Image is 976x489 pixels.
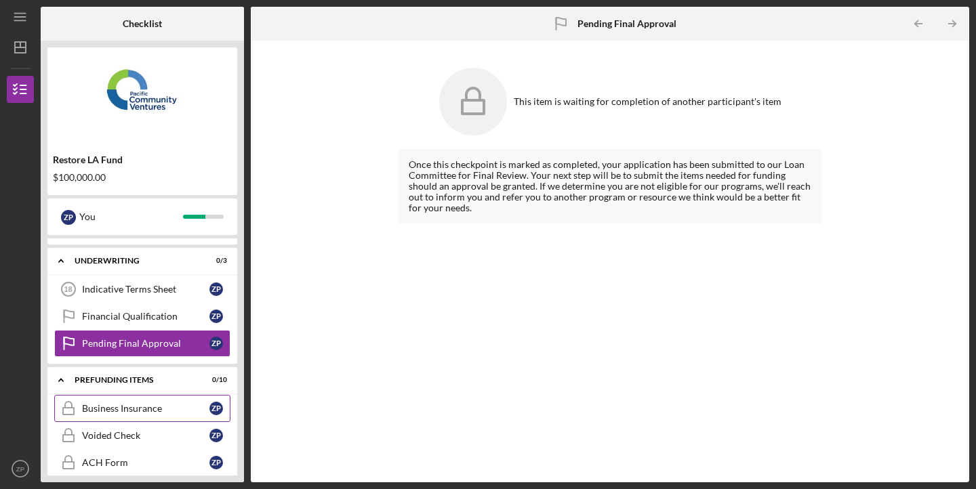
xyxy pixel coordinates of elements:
[209,456,223,469] div: Z P
[82,403,209,414] div: Business Insurance
[7,455,34,482] button: ZP
[54,303,230,330] a: Financial QualificationZP
[75,376,193,384] div: Prefunding Items
[209,402,223,415] div: Z P
[209,337,223,350] div: Z P
[514,96,781,107] div: This item is waiting for completion of another participant's item
[209,310,223,323] div: Z P
[53,154,232,165] div: Restore LA Fund
[79,205,183,228] div: You
[54,422,230,449] a: Voided CheckZP
[409,159,811,213] div: Once this checkpoint is marked as completed, your application has been submitted to our Loan Comm...
[203,257,227,265] div: 0 / 3
[82,457,209,468] div: ACH Form
[54,449,230,476] a: ACH FormZP
[82,311,209,322] div: Financial Qualification
[123,18,162,29] b: Checklist
[577,18,676,29] b: Pending Final Approval
[82,430,209,441] div: Voided Check
[209,429,223,442] div: Z P
[47,54,237,135] img: Product logo
[82,284,209,295] div: Indicative Terms Sheet
[75,257,193,265] div: Underwriting
[209,282,223,296] div: Z P
[61,210,76,225] div: Z P
[54,395,230,422] a: Business InsuranceZP
[64,285,72,293] tspan: 18
[54,276,230,303] a: 18Indicative Terms SheetZP
[54,330,230,357] a: Pending Final ApprovalZP
[82,338,209,349] div: Pending Final Approval
[16,465,24,473] text: ZP
[203,376,227,384] div: 0 / 10
[53,172,232,183] div: $100,000.00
